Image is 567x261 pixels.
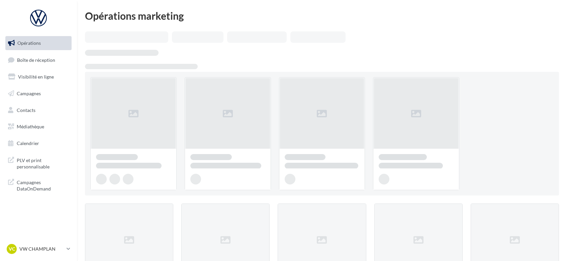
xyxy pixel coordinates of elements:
span: Contacts [17,107,35,113]
span: VC [9,246,15,252]
a: PLV et print personnalisable [4,153,73,173]
span: Campagnes DataOnDemand [17,178,69,192]
span: Opérations [17,40,41,46]
span: Calendrier [17,140,39,146]
a: Calendrier [4,136,73,150]
p: VW CHAMPLAN [19,246,64,252]
a: Contacts [4,103,73,117]
span: Campagnes [17,91,41,96]
a: Médiathèque [4,120,73,134]
div: Opérations marketing [85,11,559,21]
span: Visibilité en ligne [18,74,54,80]
a: Visibilité en ligne [4,70,73,84]
span: Médiathèque [17,124,44,129]
a: Boîte de réception [4,53,73,67]
span: Boîte de réception [17,57,55,62]
a: Campagnes [4,87,73,101]
a: VC VW CHAMPLAN [5,243,72,255]
span: PLV et print personnalisable [17,156,69,170]
a: Campagnes DataOnDemand [4,175,73,195]
a: Opérations [4,36,73,50]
